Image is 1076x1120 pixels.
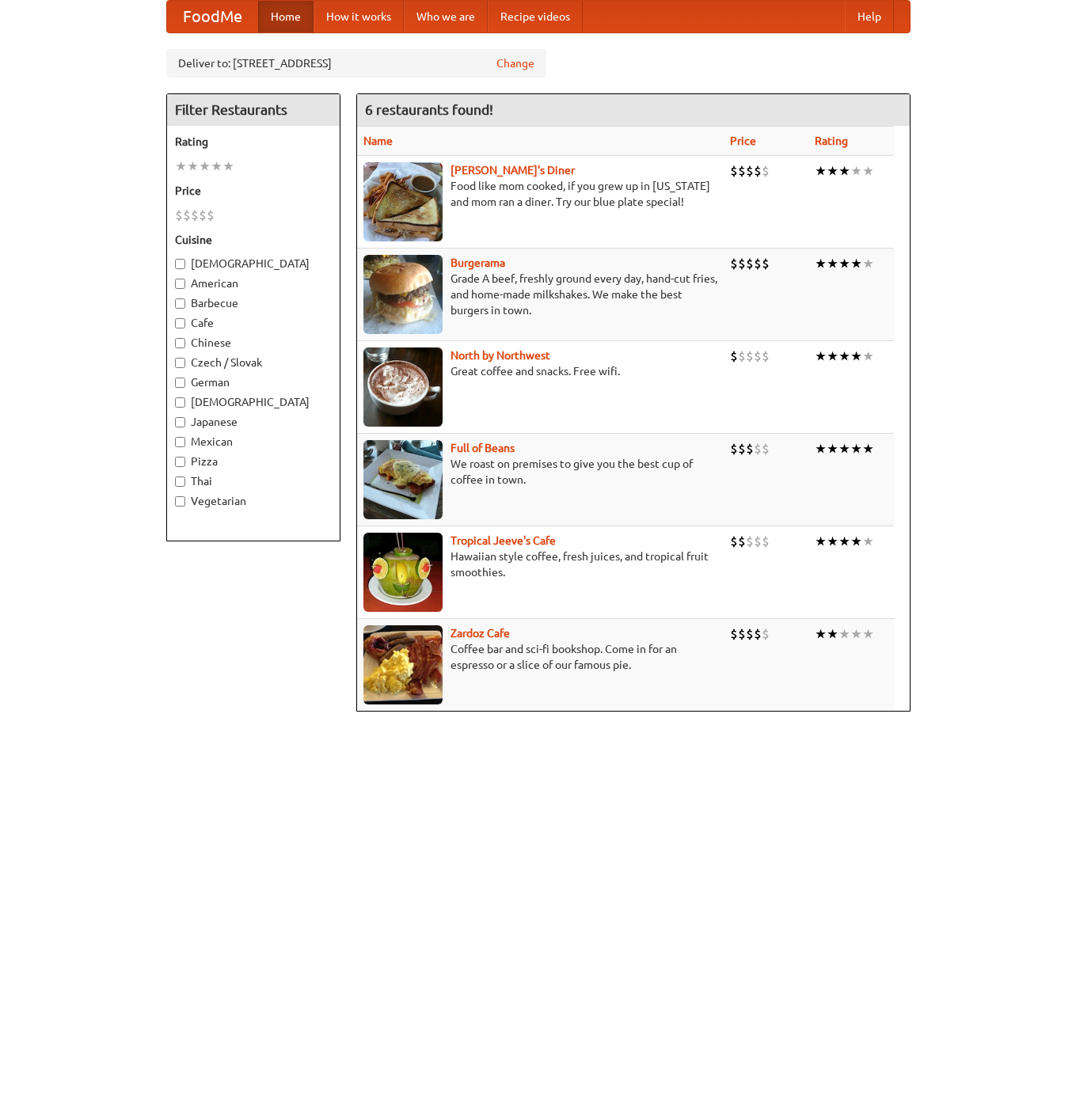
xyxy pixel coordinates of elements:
[738,162,746,180] li: $
[746,625,754,643] li: $
[363,135,393,147] a: Name
[754,440,762,457] li: $
[815,135,848,147] a: Rating
[175,496,185,507] input: Vegetarian
[175,355,332,370] label: Czech / Slovak
[738,625,746,643] li: $
[838,347,850,365] li: ★
[862,255,874,272] li: ★
[183,207,191,224] li: $
[258,1,314,32] a: Home
[850,347,862,365] li: ★
[363,625,443,704] img: zardoz.jpg
[762,347,770,365] li: $
[815,625,827,643] li: ★
[175,298,185,309] input: Barbecue
[850,162,862,180] li: ★
[175,397,185,408] input: [DEMOGRAPHIC_DATA]
[754,625,762,643] li: $
[738,255,746,272] li: $
[175,378,185,388] input: German
[175,473,332,489] label: Thai
[845,1,894,32] a: Help
[451,349,550,362] a: North by Northwest
[815,162,827,180] li: ★
[754,255,762,272] li: $
[827,162,838,180] li: ★
[730,440,738,457] li: $
[404,1,488,32] a: Who we are
[496,55,534,71] a: Change
[762,440,770,457] li: $
[363,549,717,580] p: Hawaiian style coffee, fresh juices, and tropical fruit smoothies.
[838,255,850,272] li: ★
[166,49,546,78] div: Deliver to: [STREET_ADDRESS]
[762,162,770,180] li: $
[175,183,332,199] h5: Price
[211,158,222,175] li: ★
[838,162,850,180] li: ★
[838,625,850,643] li: ★
[199,158,211,175] li: ★
[451,534,556,547] b: Tropical Jeeve's Cafe
[850,255,862,272] li: ★
[175,259,185,269] input: [DEMOGRAPHIC_DATA]
[175,394,332,410] label: [DEMOGRAPHIC_DATA]
[167,1,258,32] a: FoodMe
[175,374,332,390] label: German
[738,533,746,550] li: $
[815,440,827,457] li: ★
[754,162,762,180] li: $
[314,1,404,32] a: How it works
[175,437,185,447] input: Mexican
[363,440,443,519] img: beans.jpg
[862,162,874,180] li: ★
[746,347,754,365] li: $
[850,440,862,457] li: ★
[175,338,185,348] input: Chinese
[175,158,187,175] li: ★
[730,533,738,550] li: $
[815,347,827,365] li: ★
[207,207,215,224] li: $
[175,295,332,311] label: Barbecue
[762,255,770,272] li: $
[730,135,756,147] a: Price
[746,440,754,457] li: $
[754,533,762,550] li: $
[451,256,505,269] b: Burgerama
[222,158,234,175] li: ★
[827,347,838,365] li: ★
[175,232,332,248] h5: Cuisine
[175,358,185,368] input: Czech / Slovak
[199,207,207,224] li: $
[451,164,575,177] a: [PERSON_NAME]'s Diner
[815,255,827,272] li: ★
[451,442,515,454] a: Full of Beans
[730,162,738,180] li: $
[175,134,332,150] h5: Rating
[363,363,717,379] p: Great coffee and snacks. Free wifi.
[762,533,770,550] li: $
[730,347,738,365] li: $
[730,625,738,643] li: $
[363,347,443,427] img: north.jpg
[838,440,850,457] li: ★
[862,440,874,457] li: ★
[167,94,340,126] h4: Filter Restaurants
[862,347,874,365] li: ★
[175,414,332,430] label: Japanese
[451,627,510,640] b: Zardoz Cafe
[762,625,770,643] li: $
[738,347,746,365] li: $
[838,533,850,550] li: ★
[175,493,332,509] label: Vegetarian
[191,207,199,224] li: $
[746,162,754,180] li: $
[850,625,862,643] li: ★
[175,256,332,271] label: [DEMOGRAPHIC_DATA]
[827,625,838,643] li: ★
